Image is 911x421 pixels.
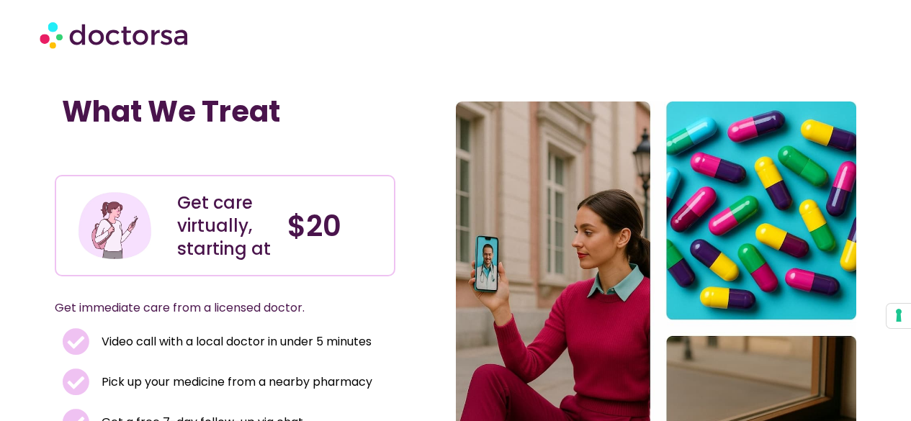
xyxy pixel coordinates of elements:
[98,332,372,352] span: Video call with a local doctor in under 5 minutes
[62,143,278,160] iframe: Customer reviews powered by Trustpilot
[55,298,361,318] p: Get immediate care from a licensed doctor.
[177,191,273,261] div: Get care virtually, starting at
[887,304,911,328] button: Your consent preferences for tracking technologies
[98,372,372,392] span: Pick up your medicine from a nearby pharmacy
[62,94,388,129] h1: What We Treat
[287,209,383,243] h4: $20
[76,187,153,263] img: Illustration depicting a young woman in a casual outfit, engaged with her smartphone. She has a p...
